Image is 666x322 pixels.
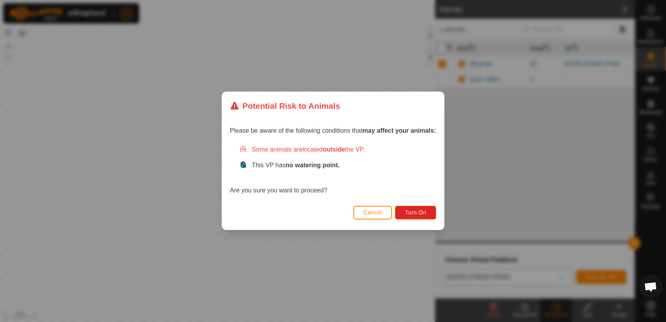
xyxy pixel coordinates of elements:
span: This VP has [252,162,340,169]
span: located the VP. [302,146,365,153]
div: Open chat [639,275,662,298]
button: Turn On [395,206,436,220]
div: Some animals are [239,145,436,155]
div: Potential Risk to Animals [230,100,340,112]
span: Cancel [364,210,382,216]
strong: may affect your animals: [362,128,436,134]
strong: outside [323,146,345,153]
strong: no watering point. [286,162,340,169]
div: Are you sure you want to proceed? [230,145,436,196]
span: Turn On [405,210,426,216]
button: Cancel [353,206,392,220]
span: Please be aware of the following conditions that [230,128,436,134]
